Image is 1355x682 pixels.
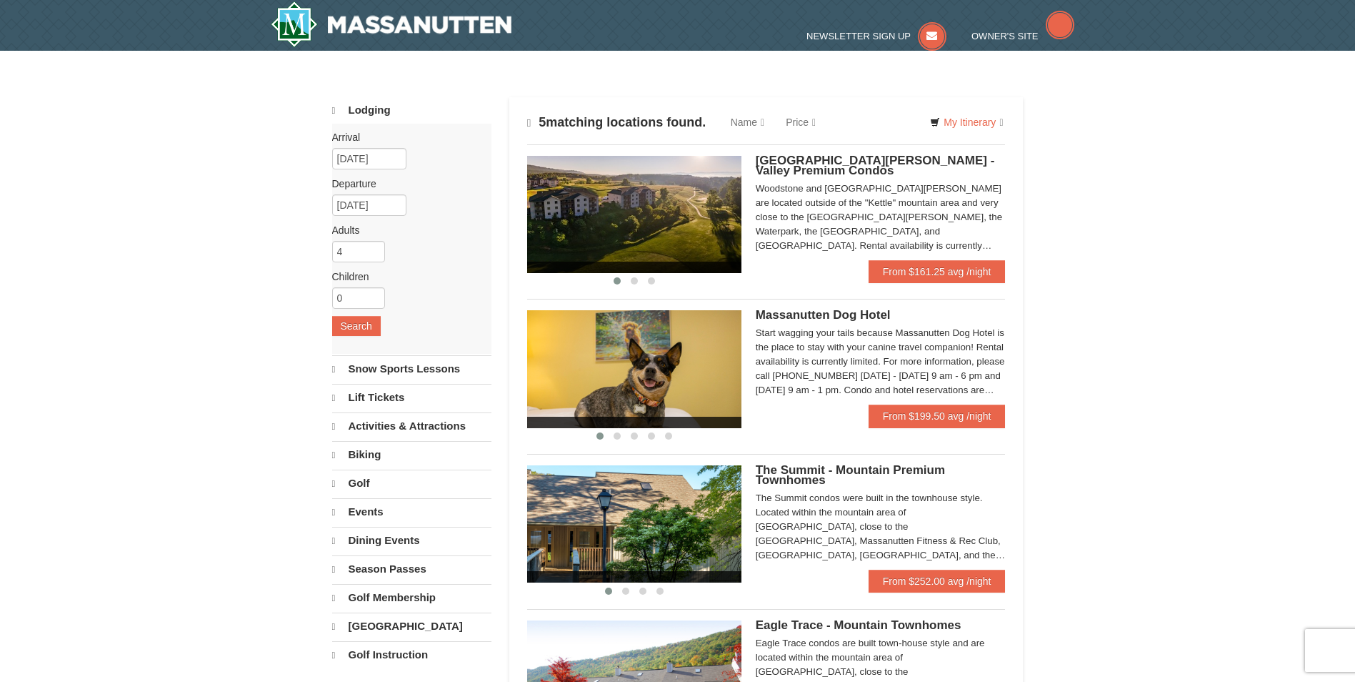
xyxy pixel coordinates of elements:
a: Dining Events [332,527,491,554]
div: Woodstone and [GEOGRAPHIC_DATA][PERSON_NAME] are located outside of the "Kettle" mountain area an... [756,182,1006,253]
span: [GEOGRAPHIC_DATA][PERSON_NAME] - Valley Premium Condos [756,154,995,177]
a: Events [332,498,491,525]
button: Search [332,316,381,336]
a: From $199.50 avg /night [869,405,1006,428]
a: Price [775,108,826,137]
label: Departure [332,177,481,191]
a: [GEOGRAPHIC_DATA] [332,613,491,640]
a: Snow Sports Lessons [332,355,491,382]
div: The Summit condos were built in the townhouse style. Located within the mountain area of [GEOGRAP... [756,491,1006,563]
a: Massanutten Resort [271,1,512,47]
label: Arrival [332,130,481,144]
img: Massanutten Resort Logo [271,1,512,47]
a: From $252.00 avg /night [869,570,1006,593]
a: From $161.25 avg /night [869,260,1006,283]
a: Season Passes [332,555,491,583]
span: The Summit - Mountain Premium Townhomes [756,463,945,487]
span: Newsletter Sign Up [806,31,911,41]
span: Massanutten Dog Hotel [756,308,891,322]
a: Lift Tickets [332,384,491,411]
a: My Itinerary [921,112,1012,133]
a: Owner's Site [971,31,1074,41]
a: Golf Instruction [332,641,491,668]
a: Newsletter Sign Up [806,31,946,41]
a: Biking [332,441,491,468]
a: Lodging [332,97,491,124]
span: Owner's Site [971,31,1039,41]
span: Eagle Trace - Mountain Townhomes [756,618,961,632]
a: Activities & Attractions [332,412,491,440]
a: Name [720,108,775,137]
label: Children [332,270,481,284]
label: Adults [332,223,481,237]
a: Golf Membership [332,584,491,611]
div: Start wagging your tails because Massanutten Dog Hotel is the place to stay with your canine trav... [756,326,1006,397]
a: Golf [332,470,491,497]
